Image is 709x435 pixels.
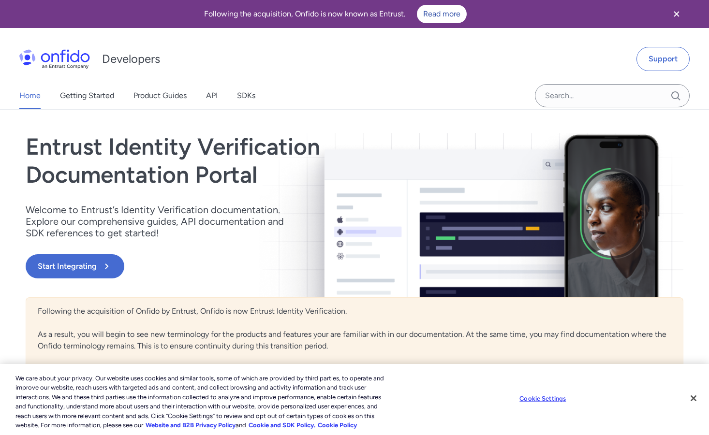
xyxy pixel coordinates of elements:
[26,254,124,278] button: Start Integrating
[683,388,704,409] button: Close
[26,254,486,278] a: Start Integrating
[133,82,187,109] a: Product Guides
[513,389,573,408] button: Cookie Settings
[12,5,659,23] div: Following the acquisition, Onfido is now known as Entrust.
[535,84,690,107] input: Onfido search input field
[26,297,683,383] div: Following the acquisition of Onfido by Entrust, Onfido is now Entrust Identity Verification. As a...
[19,49,90,69] img: Onfido Logo
[146,421,236,429] a: More information about our cookie policy., opens in a new tab
[249,421,315,429] a: Cookie and SDK Policy.
[26,133,486,188] h1: Entrust Identity Verification Documentation Portal
[60,82,114,109] a: Getting Started
[26,204,296,239] p: Welcome to Entrust’s Identity Verification documentation. Explore our comprehensive guides, API d...
[671,8,682,20] svg: Close banner
[417,5,467,23] a: Read more
[102,51,160,67] h1: Developers
[659,2,694,26] button: Close banner
[237,82,255,109] a: SDKs
[15,374,390,430] div: We care about your privacy. Our website uses cookies and similar tools, some of which are provide...
[206,82,218,109] a: API
[19,82,41,109] a: Home
[636,47,690,71] a: Support
[318,421,357,429] a: Cookie Policy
